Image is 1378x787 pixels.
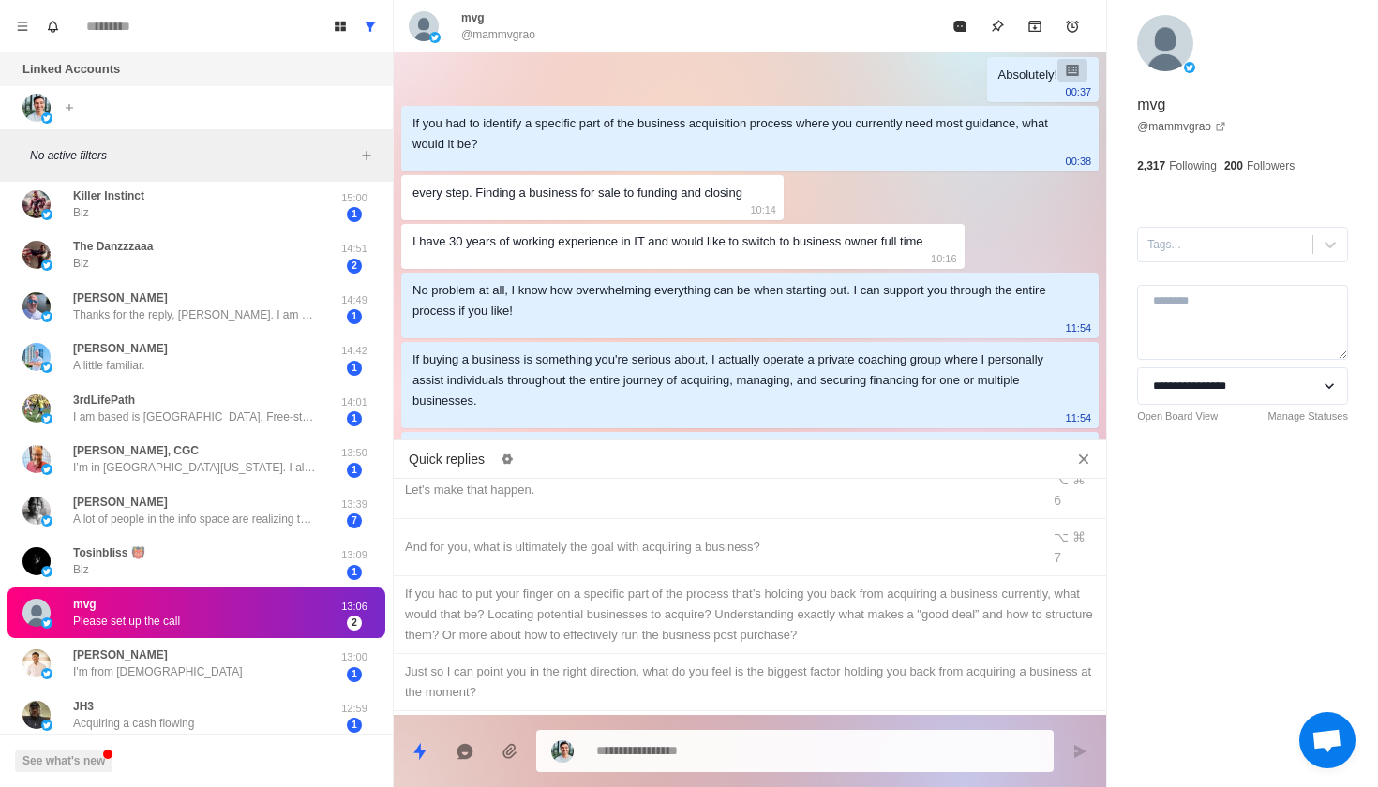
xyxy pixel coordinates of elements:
[1137,15,1193,71] img: picture
[347,616,362,631] span: 2
[41,668,52,679] img: picture
[22,649,51,677] img: picture
[331,241,378,257] p: 14:51
[331,599,378,615] p: 13:06
[331,190,378,206] p: 15:00
[73,663,243,680] p: I'm from [DEMOGRAPHIC_DATA]
[412,231,923,252] div: I have 30 years of working experience in IT and would like to switch to business owner full time
[750,200,776,220] p: 10:14
[41,566,52,577] img: picture
[1224,157,1243,174] p: 200
[331,292,378,308] p: 14:49
[1016,7,1054,45] button: Archive
[7,11,37,41] button: Menu
[429,32,441,43] img: picture
[979,7,1016,45] button: Pin
[73,544,145,561] p: Tosinbliss 👹
[22,343,51,371] img: picture
[73,698,94,715] p: JH3
[331,547,378,563] p: 13:09
[1054,7,1091,45] button: Add reminder
[22,190,51,218] img: picture
[331,445,378,461] p: 13:50
[461,26,535,43] p: @mammvgrao
[1054,527,1095,568] div: ⌥ ⌘ 7
[41,362,52,373] img: picture
[492,444,522,474] button: Edit quick replies
[1069,444,1099,474] button: Close quick replies
[37,11,67,41] button: Notifications
[73,459,317,476] p: I’m in [GEOGRAPHIC_DATA][US_STATE]. I already do [DEMOGRAPHIC_DATA] work on the side. So I alread...
[41,515,52,527] img: picture
[41,311,52,322] img: picture
[409,450,485,469] p: Quick replies
[331,701,378,717] p: 12:59
[41,464,52,475] img: picture
[41,260,52,271] img: picture
[73,255,89,272] p: Biz
[1137,157,1165,174] p: 2,317
[22,292,51,320] img: picture
[331,343,378,359] p: 14:42
[22,547,51,575] img: picture
[41,112,52,124] img: picture
[331,649,378,665] p: 13:00
[347,207,362,222] span: 1
[73,392,135,408] p: 3rdLifePath
[347,309,362,324] span: 1
[41,617,52,629] img: picture
[1066,318,1092,338] p: 11:54
[73,494,168,511] p: [PERSON_NAME]
[1066,82,1092,102] p: 00:37
[73,442,199,459] p: [PERSON_NAME], CGC
[405,480,1029,500] div: Let's make that happen.
[355,11,385,41] button: Show all conversations
[491,733,529,770] button: Add media
[22,241,51,269] img: picture
[22,497,51,525] img: picture
[1267,408,1348,424] a: Manage Statuses
[551,740,574,763] img: picture
[22,94,51,122] img: picture
[1061,733,1099,770] button: Send message
[30,147,355,164] p: No active filters
[331,497,378,512] p: 13:39
[409,11,439,41] img: picture
[347,513,362,528] span: 7
[1137,118,1226,135] a: @mammvgrao
[22,445,51,473] img: picture
[1184,62,1195,73] img: picture
[22,60,120,79] p: Linked Accounts
[347,361,362,376] span: 1
[73,187,144,204] p: Killer Instinct
[1247,157,1295,174] p: Followers
[73,646,168,663] p: [PERSON_NAME]
[347,463,362,478] span: 1
[41,209,52,220] img: picture
[412,183,742,203] div: every step. Finding a business for sale to funding and closing
[347,718,362,733] span: 1
[73,715,194,732] p: Acquiring a cash flowing
[73,290,168,306] p: [PERSON_NAME]
[22,394,51,423] img: picture
[931,248,957,269] p: 10:16
[405,661,1095,703] div: Just so I can point you in the right direction, what do you feel is the biggest factor holding yo...
[325,11,355,41] button: Board View
[412,113,1057,155] div: If you had to identify a specific part of the business acquisition process where you currently ne...
[1054,469,1095,511] div: ⌥ ⌘ 6
[412,349,1057,411] div: If buying a business is something you're serious about, I actually operate a private coaching gro...
[331,394,378,410] p: 14:01
[998,65,1058,85] div: Absolutely!
[941,7,979,45] button: Mark as read
[355,144,378,167] button: Add filters
[1169,157,1217,174] p: Following
[73,357,145,374] p: A little familiar.
[405,584,1095,646] div: If you had to put your finger on a specific part of the process that’s holding you back from acqu...
[73,613,180,630] p: Please set up the call
[461,9,485,26] p: mvg
[22,599,51,627] img: picture
[1066,408,1092,428] p: 11:54
[73,561,89,578] p: Biz
[1137,408,1218,424] a: Open Board View
[446,733,484,770] button: Reply with AI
